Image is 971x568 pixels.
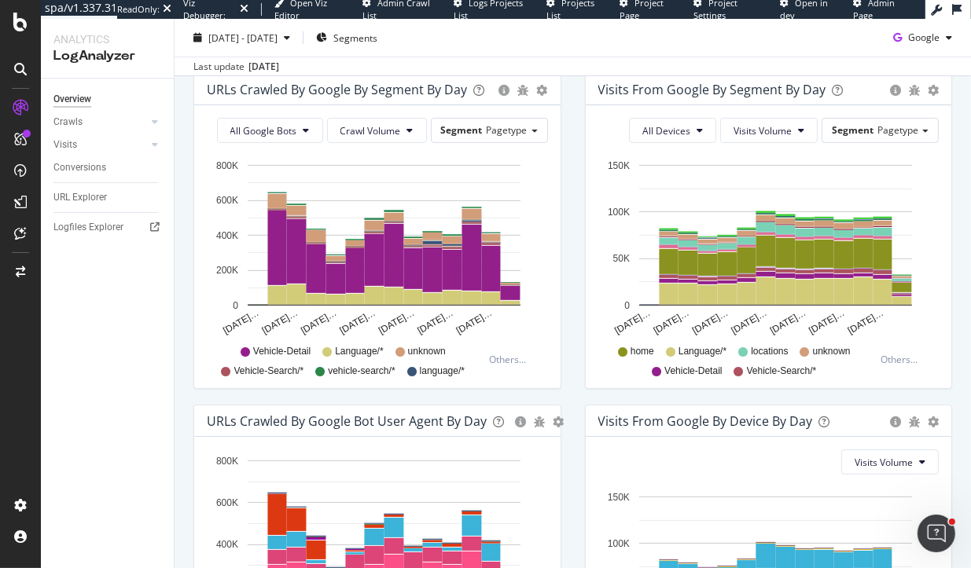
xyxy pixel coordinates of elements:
button: All Devices [629,118,716,143]
button: Visits Volume [841,449,939,475]
span: Crawl Volume [340,124,401,137]
svg: A chart. [598,156,940,338]
div: LogAnalyzer [53,47,161,65]
span: locations [751,345,788,358]
span: home [631,345,654,358]
span: vehicle-search/* [328,365,395,378]
div: circle-info [890,85,901,96]
span: Vehicle-Detail [664,365,722,378]
span: Segments [333,31,377,44]
text: 600K [216,497,238,508]
span: Pagetype [487,123,528,137]
div: Others... [490,353,534,366]
div: URL Explorer [53,189,107,206]
div: gear [928,416,939,427]
button: All Google Bots [217,118,323,143]
div: gear [553,416,564,427]
a: Conversions [53,159,163,176]
text: 200K [216,265,238,276]
span: All Google Bots [230,124,297,137]
text: 150K [607,160,629,171]
div: bug [534,416,545,427]
button: Segments [310,25,384,50]
button: Crawl Volume [327,118,427,143]
span: Vehicle-Search/* [234,365,304,378]
span: [DATE] - [DATE] [208,31,278,44]
div: Analytics [53,31,161,47]
span: Vehicle-Search/* [747,365,817,378]
a: Overview [53,91,163,108]
span: Google [908,31,940,44]
text: 100K [607,207,629,218]
text: 0 [233,300,238,311]
div: URLs Crawled by Google bot User Agent By Day [207,413,487,429]
span: Visits Volume [855,456,913,469]
div: Visits From Google By Device By Day [598,413,813,429]
div: gear [537,85,548,96]
a: Crawls [53,114,147,130]
a: URL Explorer [53,189,163,206]
span: Vehicle-Detail [253,345,311,358]
span: unknown [813,345,851,358]
text: 600K [216,195,238,206]
div: circle-info [499,85,510,96]
span: Language/* [679,345,726,358]
div: ReadOnly: [117,3,160,16]
div: bug [909,416,920,427]
svg: A chart. [207,156,548,338]
a: Logfiles Explorer [53,219,163,236]
text: 0 [624,300,630,311]
div: bug [518,85,529,96]
span: Visits Volume [734,124,792,137]
button: Visits Volume [720,118,818,143]
div: gear [928,85,939,96]
div: bug [909,85,920,96]
text: 50K [612,254,629,265]
div: Crawls [53,114,83,130]
text: 150K [607,492,629,503]
span: Pagetype [877,123,918,137]
div: circle-info [890,416,901,427]
div: circle-info [515,416,526,427]
div: Visits [53,137,77,153]
span: Segment [832,123,874,137]
span: Segment [441,123,483,137]
span: All Devices [642,124,690,137]
span: language/* [420,365,465,378]
div: [DATE] [248,60,279,74]
div: Others... [881,353,925,366]
text: 100K [607,538,629,549]
text: 400K [216,230,238,241]
iframe: Intercom live chat [918,515,955,552]
span: unknown [408,345,446,358]
button: Google [887,25,958,50]
div: URLs Crawled by Google By Segment By Day [207,82,467,97]
text: 800K [216,160,238,171]
div: Conversions [53,159,106,176]
span: Language/* [335,345,383,358]
div: Logfiles Explorer [53,219,123,236]
div: Last update [193,60,279,74]
text: 400K [216,539,238,550]
div: Overview [53,91,91,108]
button: [DATE] - [DATE] [187,25,296,50]
a: Visits [53,137,147,153]
text: 800K [216,456,238,467]
div: Visits from Google By Segment By Day [598,82,826,97]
